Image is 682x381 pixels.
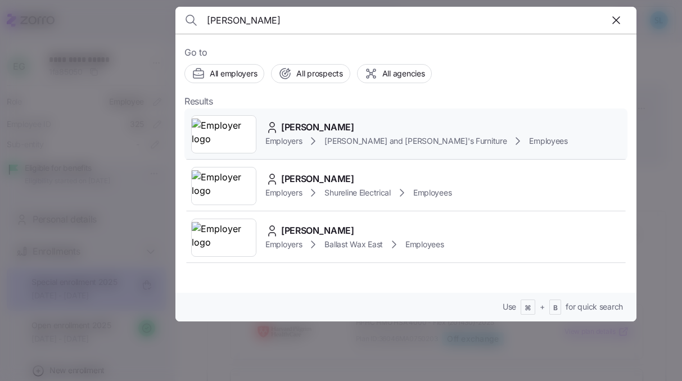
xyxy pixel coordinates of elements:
span: [PERSON_NAME] [281,172,354,186]
span: for quick search [566,301,623,312]
span: All employers [210,68,257,79]
span: Employers [265,135,302,147]
span: [PERSON_NAME] [281,224,354,238]
span: Results [184,94,213,108]
span: Use [503,301,516,312]
span: Shureline Electrical [324,187,390,198]
span: Employees [405,239,444,250]
span: B [553,303,558,313]
img: Employer logo [192,170,256,202]
span: All prospects [296,68,342,79]
span: Ballast Wax East [324,239,383,250]
button: All employers [184,64,264,83]
span: Employers [265,239,302,250]
img: Employer logo [192,222,256,253]
span: [PERSON_NAME] [281,120,354,134]
button: All agencies [357,64,432,83]
span: Employees [529,135,567,147]
span: All agencies [382,68,425,79]
span: Employees [413,187,451,198]
button: All prospects [271,64,350,83]
span: Employers [265,187,302,198]
img: Employer logo [192,119,256,150]
span: Go to [184,46,627,60]
span: ⌘ [525,303,531,313]
span: + [540,301,545,312]
span: [PERSON_NAME] and [PERSON_NAME]'s Furniture [324,135,507,147]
